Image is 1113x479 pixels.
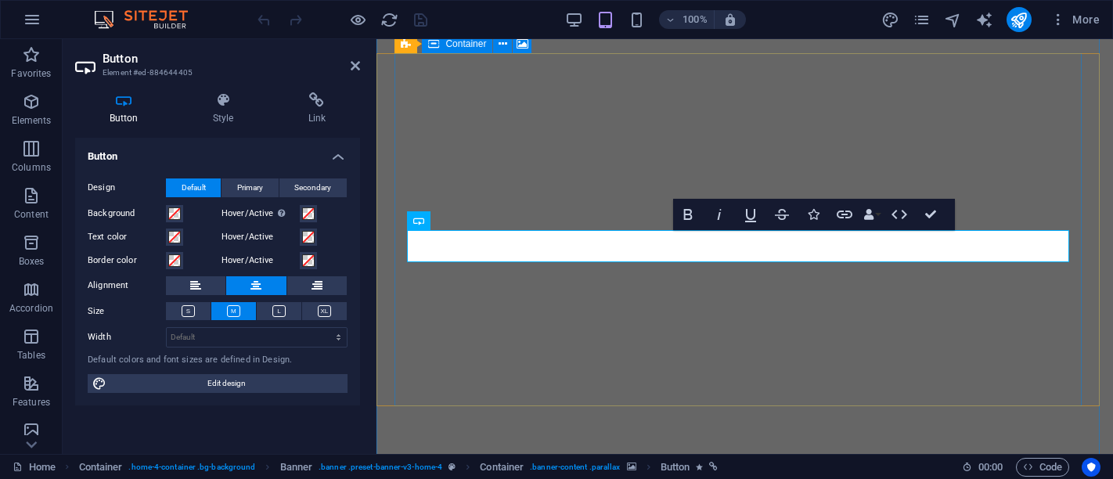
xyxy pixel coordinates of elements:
label: Alignment [88,276,166,295]
p: Content [14,208,49,221]
span: Container [445,39,486,49]
button: text_generator [975,10,994,29]
h4: Style [178,92,274,125]
button: Click here to leave preview mode and continue editing [348,10,367,29]
label: Design [88,178,166,197]
span: Click to select. Double-click to edit [79,458,123,477]
i: Navigator [944,11,962,29]
button: reload [380,10,398,29]
span: 00 00 [978,458,1003,477]
h6: 100% [683,10,708,29]
button: Italic (Ctrl+I) [704,199,734,230]
span: Default [182,178,206,197]
button: Primary [222,178,278,197]
i: This element contains a background [627,463,636,471]
img: Editor Logo [90,10,207,29]
span: . banner-content .parallax [530,458,620,477]
p: Elements [12,114,52,127]
i: Design (Ctrl+Alt+Y) [881,11,899,29]
button: More [1044,7,1106,32]
a: Click to cancel selection. Double-click to open Pages [13,458,56,477]
span: Click to select. Double-click to edit [661,458,690,477]
span: : [989,461,992,473]
button: Strikethrough [767,199,797,230]
span: . home-4-container .bg-background [128,458,255,477]
button: Secondary [279,178,347,197]
h4: Button [75,138,360,166]
button: Usercentrics [1082,458,1100,477]
label: Hover/Active [222,251,300,270]
span: Primary [237,178,263,197]
span: Click to select. Double-click to edit [480,458,524,477]
span: . banner .preset-banner-v3-home-4 [319,458,442,477]
p: Features [13,396,50,409]
i: This element is a customizable preset [448,463,456,471]
label: Hover/Active [222,228,300,247]
i: This element is linked [709,463,718,471]
p: Columns [12,161,51,174]
button: Code [1016,458,1069,477]
i: AI Writer [975,11,993,29]
h4: Button [75,92,178,125]
div: Default colors and font sizes are defined in Design. [88,354,348,367]
i: Reload page [380,11,398,29]
button: design [881,10,900,29]
h2: Button [103,52,360,66]
button: publish [1007,7,1032,32]
p: Tables [17,349,45,362]
i: Pages (Ctrl+Alt+S) [913,11,931,29]
label: Hover/Active [222,204,300,223]
button: Bold (Ctrl+B) [673,199,703,230]
label: Width [88,333,166,341]
p: Accordion [9,302,53,315]
h4: Link [274,92,360,125]
span: Edit design [111,374,343,393]
label: Background [88,204,166,223]
button: navigator [944,10,963,29]
span: More [1050,12,1100,27]
h3: Element #ed-884644405 [103,66,329,80]
button: Edit design [88,374,348,393]
p: Favorites [11,67,51,80]
i: Element contains an animation [696,463,703,471]
p: Boxes [19,255,45,268]
i: Publish [1010,11,1028,29]
button: Icons [798,199,828,230]
span: Secondary [294,178,331,197]
span: Click to select. Double-click to edit [280,458,313,477]
label: Size [88,302,166,321]
span: Code [1023,458,1062,477]
label: Border color [88,251,166,270]
button: 100% [659,10,715,29]
button: Underline (Ctrl+U) [736,199,765,230]
h6: Session time [962,458,1003,477]
i: On resize automatically adjust zoom level to fit chosen device. [723,13,737,27]
button: pages [913,10,931,29]
label: Text color [88,228,166,247]
nav: breadcrumb [79,458,719,477]
button: Default [166,178,221,197]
